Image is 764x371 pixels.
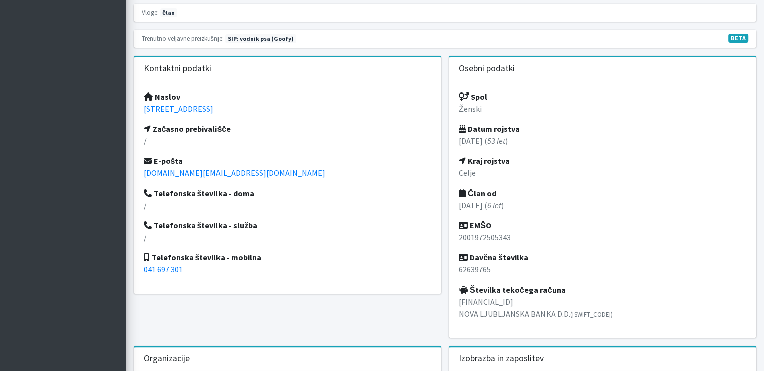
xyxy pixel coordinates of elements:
[144,91,180,102] strong: Naslov
[144,252,262,262] strong: Telefonska številka - mobilna
[459,135,746,147] p: [DATE] ( )
[144,104,213,114] a: [STREET_ADDRESS]
[144,156,183,166] strong: E-pošta
[459,63,515,74] h3: Osebni podatki
[142,34,224,42] small: Trenutno veljavne preizkušnje:
[459,296,746,320] p: [FINANCIAL_ID] NOVA LJUBLJANSKA BANKA D.D.
[144,353,190,364] h3: Organizacije
[459,263,746,275] p: 62639765
[570,310,613,318] small: ([SWIFT_CODE])
[142,8,159,16] small: Vloge:
[459,91,487,102] strong: Spol
[144,199,431,211] p: /
[225,34,296,43] span: Naslednja preizkušnja: jesen 2025
[144,124,231,134] strong: Začasno prebivališče
[459,285,565,295] strong: Številka tekočega računa
[459,188,496,198] strong: Član od
[160,8,177,17] span: član
[144,220,258,230] strong: Telefonska številka - služba
[144,63,211,74] h3: Kontaktni podatki
[459,103,746,115] p: Ženski
[144,168,325,178] a: [DOMAIN_NAME][EMAIL_ADDRESS][DOMAIN_NAME]
[144,231,431,243] p: /
[487,200,501,210] em: 6 let
[459,220,491,230] strong: EMŠO
[728,34,748,43] span: V fazi razvoja
[144,264,183,274] a: 041 697 301
[459,353,544,364] h3: Izobrazba in zaposlitev
[487,136,505,146] em: 53 let
[459,231,746,243] p: 2001972505343
[144,135,431,147] p: /
[459,156,510,166] strong: Kraj rojstva
[459,199,746,211] p: [DATE] ( )
[459,252,528,262] strong: Davčna številka
[459,167,746,179] p: Celje
[459,124,520,134] strong: Datum rojstva
[144,188,255,198] strong: Telefonska številka - doma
